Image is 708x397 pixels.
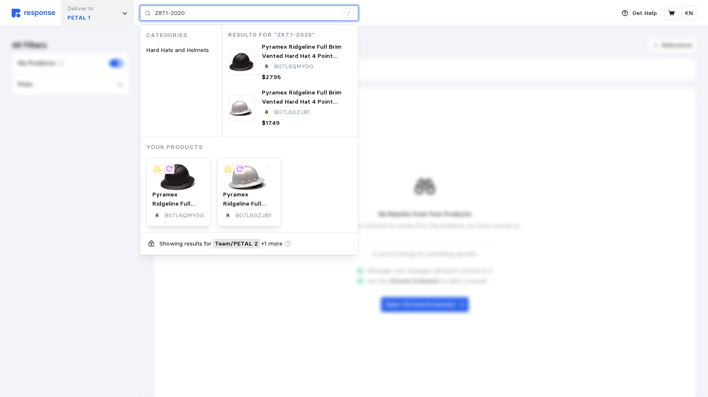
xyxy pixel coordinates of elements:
p: Your Products [146,143,358,152]
input: Search for a product name or SKU [155,6,339,21]
p: $27.95 [262,73,281,82]
span: Pyramex Ridgeline Full Brim Vented Hard Hat 4 Point Ratchet Suspension [223,191,274,243]
img: 61-QAN2GlPL._AC_SX466_.jpg [152,164,205,190]
button: KN [682,6,696,20]
p: Results for "Z87.1-2020" [228,30,358,40]
p: Categories [146,31,222,40]
p: KN [685,9,693,18]
p: B07L6DZJB1 [274,108,310,117]
p: Get Help [632,9,657,18]
p: PETAL 1 [67,13,94,22]
p: $17.49 [262,119,280,128]
img: 71xBsp+islL._AC_SX466_.jpg [229,95,255,121]
button: Get Help [617,5,662,21]
div: / [344,8,354,18]
img: 61-QAN2GlPL._AC_SX466_.jpg [229,49,255,75]
p: Showing results for [159,239,211,248]
span: Hard Hats and Helmets [146,46,209,54]
p: B07L6QMYGG [164,211,204,220]
p: B07L6QMYGG [274,62,313,71]
img: svg%3e [12,9,55,17]
p: Deliver to [67,4,94,13]
span: Team / PETAL 2 [215,239,258,248]
span: Pyramex Ridgeline Full Brim Vented Hard Hat 4 Point Ratchet Suspension [262,43,341,68]
img: 71xBsp+islL._AC_SX466_.jpg [223,164,276,190]
span: Pyramex Ridgeline Full Brim Vented Hard Hat 4 Point Ratchet Suspension [262,89,341,114]
span: Pyramex Ridgeline Full Brim Vented Hard Hat 4 Point Ratchet Suspension [152,191,203,243]
span: + 1 more [261,239,283,248]
p: B07L6DZJB1 [235,211,271,220]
